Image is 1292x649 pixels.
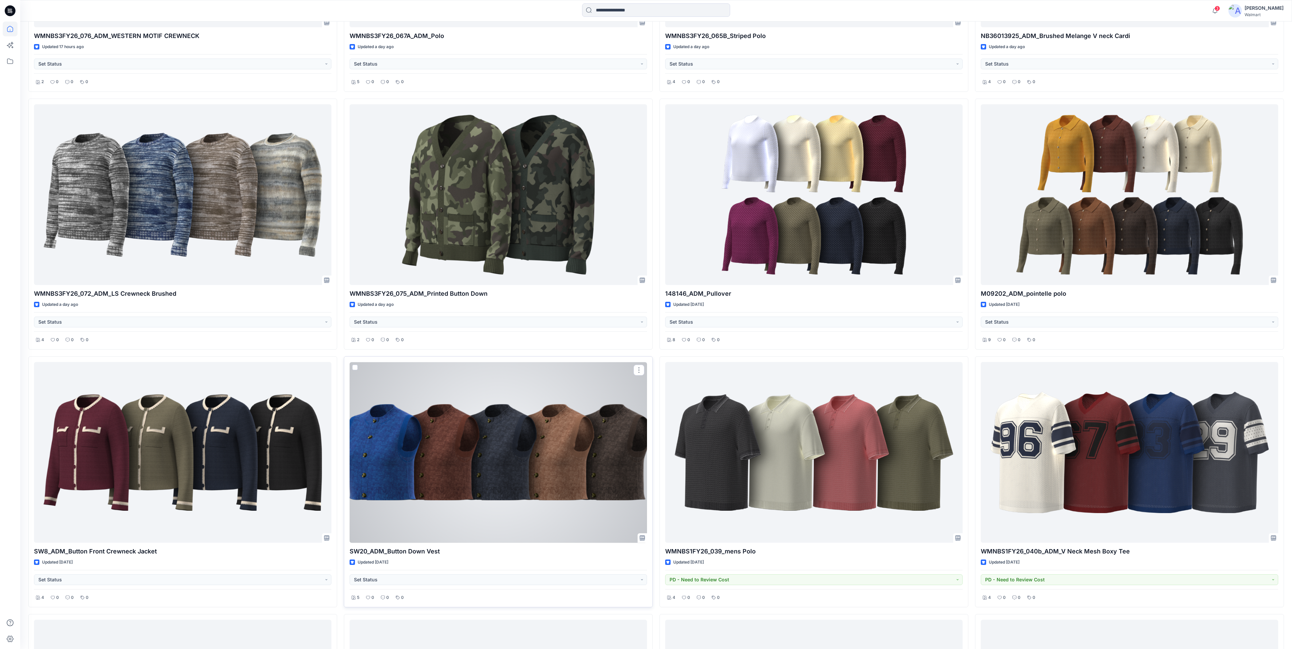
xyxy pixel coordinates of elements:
[401,336,404,344] p: 0
[1018,78,1020,85] p: 0
[981,289,1278,298] p: M09202_ADM_pointelle polo
[71,336,74,344] p: 0
[401,594,404,601] p: 0
[34,104,331,285] a: WMNBS3FY26_072_ADM_LS Crewneck Brushed
[1003,594,1006,601] p: 0
[86,594,88,601] p: 0
[673,336,675,344] p: 8
[371,336,374,344] p: 0
[717,594,720,601] p: 0
[358,559,388,566] p: Updated [DATE]
[1003,336,1006,344] p: 0
[358,301,394,308] p: Updated a day ago
[358,43,394,50] p: Updated a day ago
[71,78,73,85] p: 0
[988,336,991,344] p: 9
[41,594,44,601] p: 4
[717,78,720,85] p: 0
[386,336,389,344] p: 0
[702,336,705,344] p: 0
[41,336,44,344] p: 4
[56,336,59,344] p: 0
[1215,6,1220,11] span: 3
[34,289,331,298] p: WMNBS3FY26_072_ADM_LS Crewneck Brushed
[1033,336,1035,344] p: 0
[989,301,1019,308] p: Updated [DATE]
[42,43,84,50] p: Updated 17 hours ago
[702,78,705,85] p: 0
[665,362,963,543] a: WMNBS1FY26_039_mens Polo
[350,362,647,543] a: SW20_ADM_Button Down Vest
[85,78,88,85] p: 0
[717,336,720,344] p: 0
[989,43,1025,50] p: Updated a day ago
[702,594,705,601] p: 0
[673,594,675,601] p: 4
[34,362,331,543] a: SW8_ADM_Button Front Crewneck Jacket
[1245,12,1284,17] div: Walmart
[988,78,991,85] p: 4
[386,594,389,601] p: 0
[1033,594,1035,601] p: 0
[350,31,647,41] p: WMNBS3FY26_067A_ADM_Polo
[357,594,359,601] p: 5
[350,289,647,298] p: WMNBS3FY26_075_ADM_Printed Button Down
[42,559,73,566] p: Updated [DATE]
[687,594,690,601] p: 0
[371,594,374,601] p: 0
[357,336,359,344] p: 2
[56,594,59,601] p: 0
[34,31,331,41] p: WMNBS3FY26_076_ADM_WESTERN MOTIF CREWNECK
[673,301,704,308] p: Updated [DATE]
[71,594,74,601] p: 0
[988,594,991,601] p: 4
[1228,4,1242,17] img: avatar
[350,547,647,556] p: SW20_ADM_Button Down Vest
[981,104,1278,285] a: M09202_ADM_pointelle polo
[665,547,963,556] p: WMNBS1FY26_039_mens Polo
[981,31,1278,41] p: NB36013925_ADM_Brushed Melange V neck Cardi
[981,362,1278,543] a: WMNBS1FY26_040b_ADM_V Neck Mesh Boxy Tee
[1033,78,1035,85] p: 0
[1003,78,1006,85] p: 0
[673,559,704,566] p: Updated [DATE]
[665,289,963,298] p: 148146_ADM_Pullover
[989,559,1019,566] p: Updated [DATE]
[34,547,331,556] p: SW8_ADM_Button Front Crewneck Jacket
[41,78,44,85] p: 2
[86,336,88,344] p: 0
[1018,336,1020,344] p: 0
[673,43,709,50] p: Updated a day ago
[687,336,690,344] p: 0
[665,31,963,41] p: WMNBS3FY26_065B_Striped Polo
[357,78,359,85] p: 5
[1245,4,1284,12] div: [PERSON_NAME]
[56,78,59,85] p: 0
[673,78,675,85] p: 4
[687,78,690,85] p: 0
[665,104,963,285] a: 148146_ADM_Pullover
[1018,594,1020,601] p: 0
[350,104,647,285] a: WMNBS3FY26_075_ADM_Printed Button Down
[371,78,374,85] p: 0
[981,547,1278,556] p: WMNBS1FY26_040b_ADM_V Neck Mesh Boxy Tee
[42,301,78,308] p: Updated a day ago
[401,78,404,85] p: 0
[386,78,389,85] p: 0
